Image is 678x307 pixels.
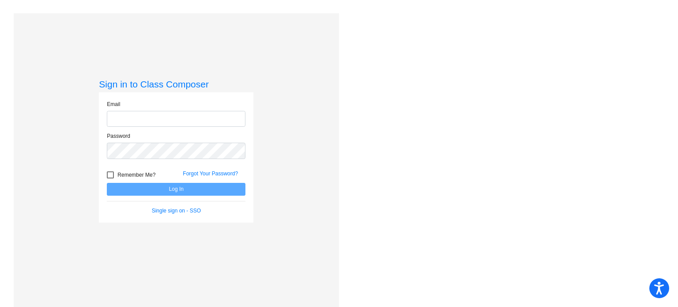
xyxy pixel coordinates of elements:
[107,183,245,196] button: Log In
[183,171,238,177] a: Forgot Your Password?
[117,170,155,180] span: Remember Me?
[107,132,130,140] label: Password
[107,100,120,108] label: Email
[152,208,201,214] a: Single sign on - SSO
[99,79,253,90] h3: Sign in to Class Composer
